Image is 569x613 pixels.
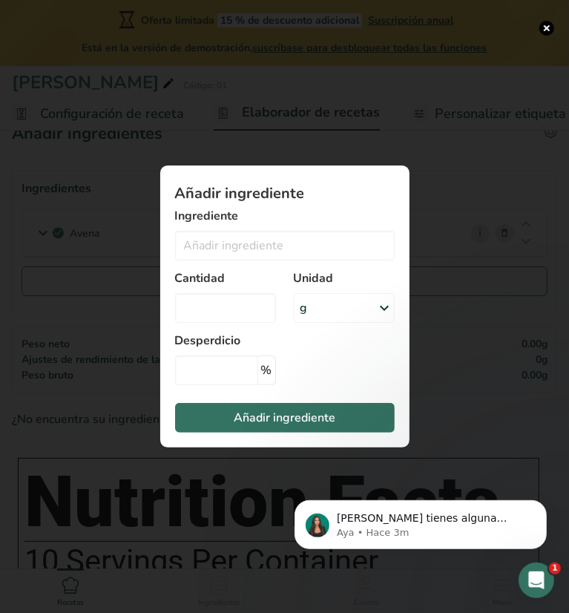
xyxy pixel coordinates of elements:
[175,269,276,287] label: Cantidad
[294,269,395,287] label: Unidad
[272,469,569,573] iframe: Intercom notifications mensaje
[175,186,395,201] h1: Añadir ingrediente
[300,299,308,317] div: g
[175,207,395,225] label: Ingrediente
[234,409,335,427] span: Añadir ingrediente
[549,563,561,574] span: 1
[175,403,395,433] button: Añadir ingrediente
[175,231,395,260] input: Añadir ingrediente
[175,332,276,350] label: Desperdicio
[519,563,554,598] iframe: Intercom live chat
